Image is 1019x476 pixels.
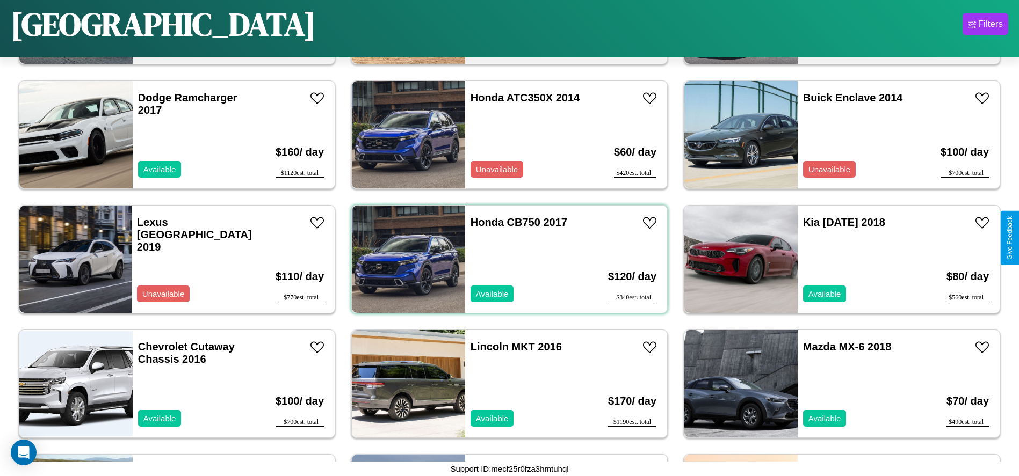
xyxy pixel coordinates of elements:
[803,216,885,228] a: Kia [DATE] 2018
[941,169,989,178] div: $ 700 est. total
[803,341,892,353] a: Mazda MX-6 2018
[276,169,324,178] div: $ 1120 est. total
[946,260,989,294] h3: $ 80 / day
[614,169,656,178] div: $ 420 est. total
[138,92,237,116] a: Dodge Ramcharger 2017
[946,384,989,418] h3: $ 70 / day
[608,418,656,427] div: $ 1190 est. total
[808,162,850,177] p: Unavailable
[143,411,176,426] p: Available
[276,384,324,418] h3: $ 100 / day
[471,341,562,353] a: Lincoln MKT 2016
[803,92,903,104] a: Buick Enclave 2014
[471,216,567,228] a: Honda CB750 2017
[276,418,324,427] div: $ 700 est. total
[941,135,989,169] h3: $ 100 / day
[476,287,509,301] p: Available
[471,92,580,104] a: Honda ATC350X 2014
[1006,216,1014,260] div: Give Feedback
[476,162,518,177] p: Unavailable
[276,135,324,169] h3: $ 160 / day
[11,2,316,46] h1: [GEOGRAPHIC_DATA]
[614,135,656,169] h3: $ 60 / day
[276,260,324,294] h3: $ 110 / day
[143,162,176,177] p: Available
[276,294,324,302] div: $ 770 est. total
[476,411,509,426] p: Available
[608,294,656,302] div: $ 840 est. total
[946,294,989,302] div: $ 560 est. total
[808,287,841,301] p: Available
[978,19,1003,30] div: Filters
[808,411,841,426] p: Available
[138,341,235,365] a: Chevrolet Cutaway Chassis 2016
[963,13,1008,35] button: Filters
[608,384,656,418] h3: $ 170 / day
[137,216,252,253] a: Lexus [GEOGRAPHIC_DATA] 2019
[450,462,568,476] p: Support ID: mecf25r0fza3hmtuhql
[11,440,37,465] div: Open Intercom Messenger
[142,287,184,301] p: Unavailable
[608,260,656,294] h3: $ 120 / day
[946,418,989,427] div: $ 490 est. total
